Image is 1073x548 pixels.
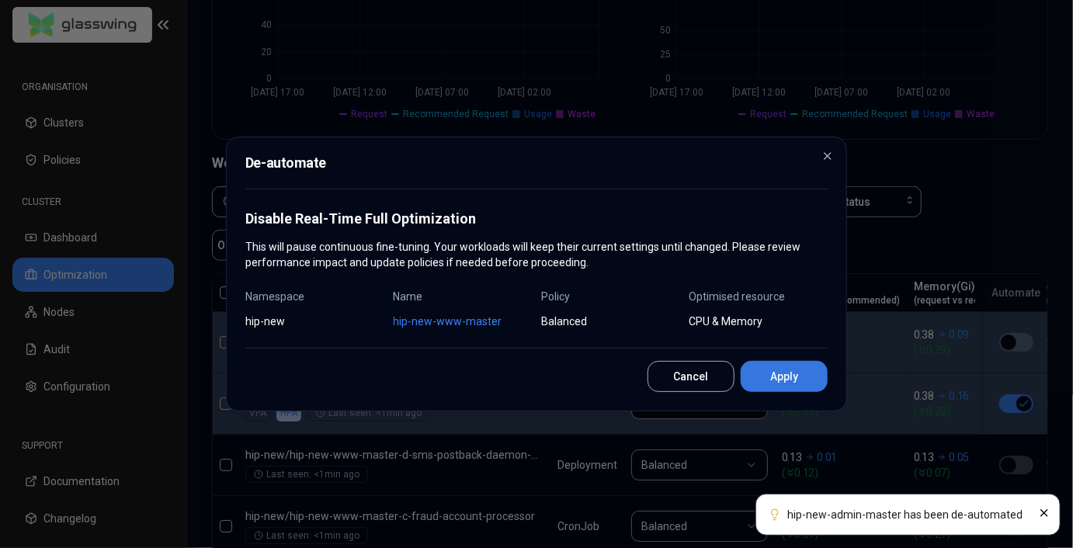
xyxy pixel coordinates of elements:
span: Name [394,289,533,304]
h2: De-automate [245,156,828,189]
div: This will pause continuous fine-tuning. Your workloads will keep their current settings until cha... [245,208,828,270]
p: Disable Real-Time Full Optimization [245,208,828,230]
span: Optimised resource [689,289,828,304]
span: Balanced [541,314,680,329]
span: Policy [541,289,680,304]
span: hip-new-www-master: HPA on CPU [394,314,533,329]
span: CPU & Memory [689,314,828,329]
button: Cancel [648,361,734,392]
button: Apply [741,361,828,392]
span: Namespace [245,289,384,304]
span: hip-new [245,314,384,329]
